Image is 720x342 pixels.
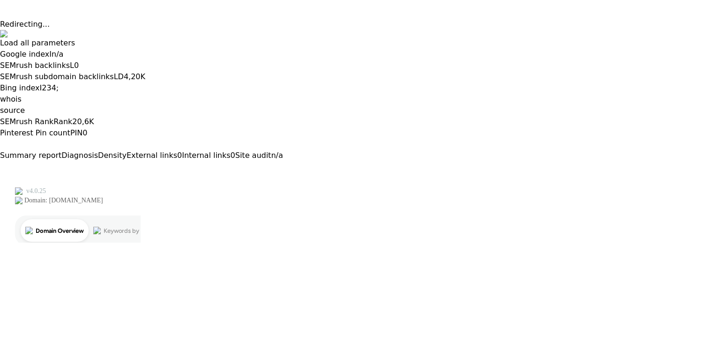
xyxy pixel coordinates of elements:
a: 20,6K [72,117,94,126]
a: 4,20K [124,72,145,81]
a: n/a [52,50,63,59]
div: Domain Overview [36,55,84,61]
img: tab_keywords_by_traffic_grey.svg [93,54,101,62]
span: 0 [177,151,182,160]
span: PIN [70,128,82,137]
img: tab_domain_overview_orange.svg [25,54,33,62]
a: 0 [82,128,87,137]
img: logo_orange.svg [15,15,22,22]
img: website_grey.svg [15,24,22,32]
a: 0 [74,61,79,70]
span: Rank [53,117,72,126]
span: Diagnosis [61,151,98,160]
span: L [70,61,74,70]
a: Site auditn/a [235,151,283,160]
span: I [49,50,52,59]
span: Site audit [235,151,271,160]
span: External links [127,151,177,160]
span: n/a [271,151,283,160]
span: LD [114,72,124,81]
span: 0 [231,151,235,160]
span: Internal links [182,151,230,160]
span: I [40,83,42,92]
span: Density [98,151,127,160]
div: Keywords by Traffic [104,55,158,61]
div: Domain: [DOMAIN_NAME] [24,24,103,32]
a: 234; [42,83,59,92]
div: v 4.0.25 [26,15,46,22]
